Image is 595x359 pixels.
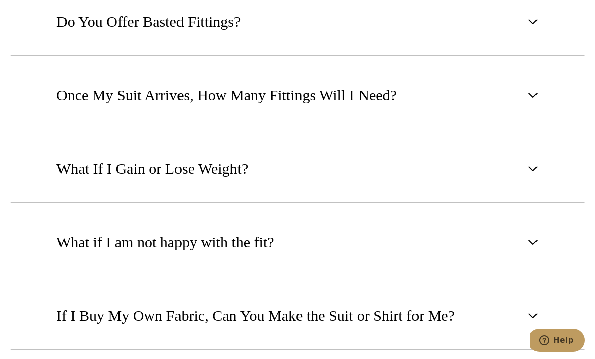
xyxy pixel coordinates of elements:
button: Once My Suit Arrives, How Many Fittings Will I Need? [10,61,585,129]
span: What If I Gain or Lose Weight? [56,158,248,180]
span: Once My Suit Arrives, How Many Fittings Will I Need? [56,84,397,106]
span: If I Buy My Own Fabric, Can You Make the Suit or Shirt for Me? [56,305,455,327]
button: What if I am not happy with the fit? [10,208,585,276]
iframe: Opens a widget where you can chat to one of our agents [530,329,585,354]
button: What If I Gain or Lose Weight? [10,134,585,203]
span: What if I am not happy with the fit? [56,231,274,253]
span: Do You Offer Basted Fittings? [56,11,241,33]
button: If I Buy My Own Fabric, Can You Make the Suit or Shirt for Me? [10,281,585,350]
